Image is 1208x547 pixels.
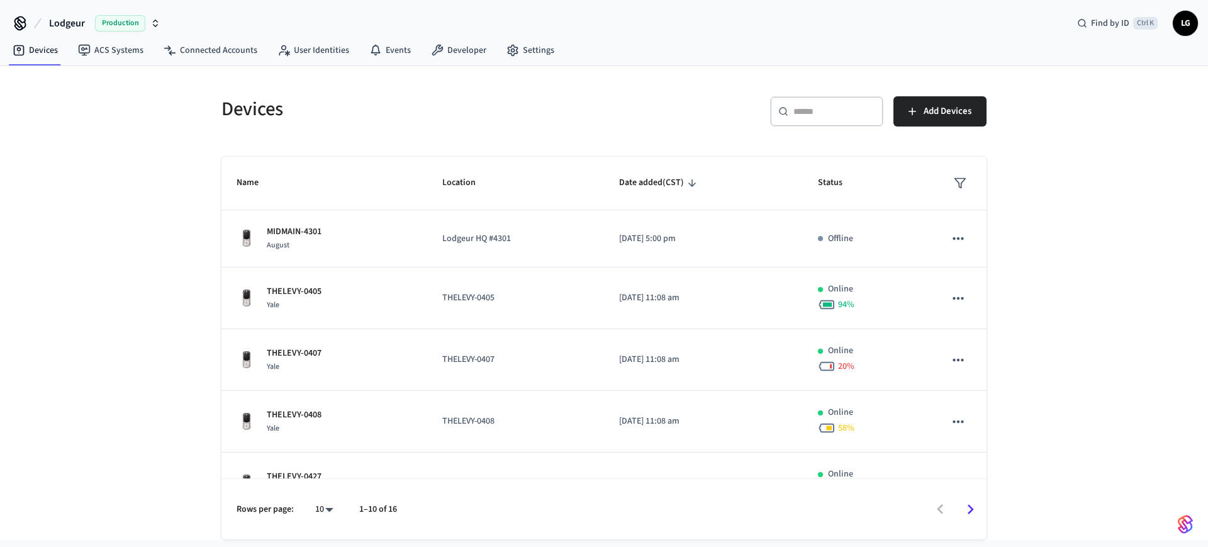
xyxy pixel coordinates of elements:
[237,412,257,432] img: Yale Assure Touchscreen Wifi Smart Lock, Satin Nickel, Front
[1133,17,1158,30] span: Ctrl K
[893,96,987,127] button: Add Devices
[828,344,853,358] p: Online
[619,415,788,428] p: [DATE] 11:08 am
[237,173,275,193] span: Name
[619,232,788,245] p: [DATE] 5:00 pm
[267,39,359,62] a: User Identities
[3,39,68,62] a: Devices
[237,228,257,249] img: Yale Assure Touchscreen Wifi Smart Lock, Satin Nickel, Front
[267,347,322,360] p: THELEVY-0407
[359,39,421,62] a: Events
[1067,12,1168,35] div: Find by IDCtrl K
[221,96,596,122] h5: Devices
[154,39,267,62] a: Connected Accounts
[267,225,322,239] p: MIDMAIN-4301
[619,353,788,366] p: [DATE] 11:08 am
[1091,17,1129,30] span: Find by ID
[267,470,322,483] p: THELEVY-0427
[956,495,985,524] button: Go to next page
[237,503,294,516] p: Rows per page:
[619,477,788,490] p: [DATE] 11:08 am
[237,288,257,308] img: Yale Assure Touchscreen Wifi Smart Lock, Satin Nickel, Front
[496,39,564,62] a: Settings
[267,285,322,298] p: THELEVY-0405
[1178,514,1193,534] img: SeamLogoGradient.69752ec5.svg
[828,283,853,296] p: Online
[421,39,496,62] a: Developer
[267,423,279,434] span: Yale
[619,291,788,305] p: [DATE] 11:08 am
[828,406,853,419] p: Online
[359,503,397,516] p: 1–10 of 16
[818,173,859,193] span: Status
[49,16,85,31] span: Lodgeur
[828,468,853,481] p: Online
[1173,11,1198,36] button: LG
[442,291,589,305] p: THELEVY-0405
[237,473,257,493] img: Yale Assure Touchscreen Wifi Smart Lock, Satin Nickel, Front
[1174,12,1197,35] span: LG
[838,298,854,311] span: 94 %
[267,300,279,310] span: Yale
[619,173,700,193] span: Date added(CST)
[95,15,145,31] span: Production
[442,173,492,193] span: Location
[442,415,589,428] p: THELEVY-0408
[828,232,853,245] p: Offline
[442,477,589,490] p: THELEVY-0427
[442,353,589,366] p: THELEVY-0407
[838,422,854,434] span: 58 %
[924,103,971,120] span: Add Devices
[68,39,154,62] a: ACS Systems
[838,360,854,373] span: 20 %
[267,240,289,251] span: August
[309,500,339,519] div: 10
[237,350,257,370] img: Yale Assure Touchscreen Wifi Smart Lock, Satin Nickel, Front
[442,232,589,245] p: Lodgeur HQ #4301
[267,361,279,372] span: Yale
[267,409,322,422] p: THELEVY-0408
